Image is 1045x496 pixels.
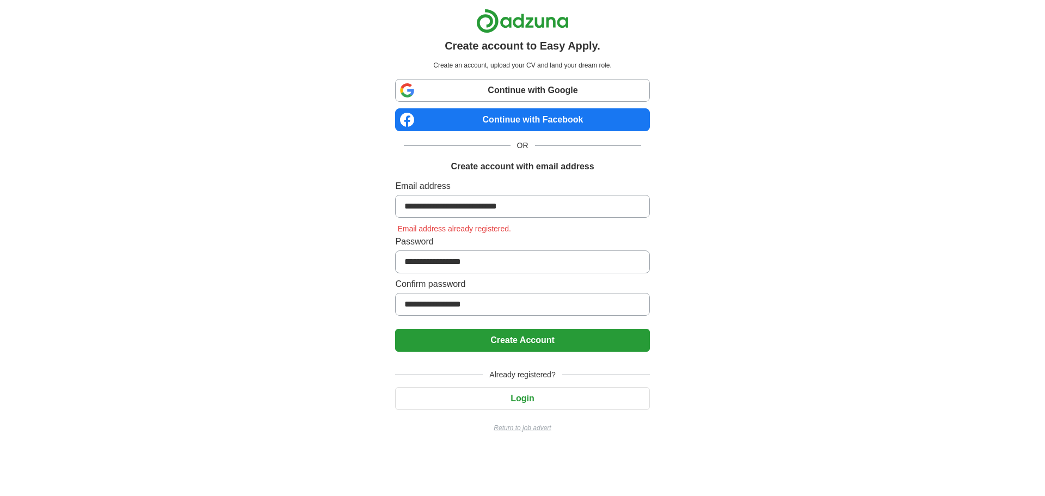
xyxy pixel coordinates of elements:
h1: Create account to Easy Apply. [445,38,600,54]
p: Create an account, upload your CV and land your dream role. [397,60,647,70]
h1: Create account with email address [451,160,594,173]
span: Already registered? [483,369,562,381]
label: Email address [395,180,649,193]
a: Login [395,394,649,403]
a: Continue with Facebook [395,108,649,131]
span: Email address already registered. [395,224,513,233]
span: OR [511,140,535,151]
label: Password [395,235,649,248]
button: Create Account [395,329,649,352]
a: Continue with Google [395,79,649,102]
a: Return to job advert [395,423,649,433]
button: Login [395,387,649,410]
img: Adzuna logo [476,9,569,33]
label: Confirm password [395,278,649,291]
